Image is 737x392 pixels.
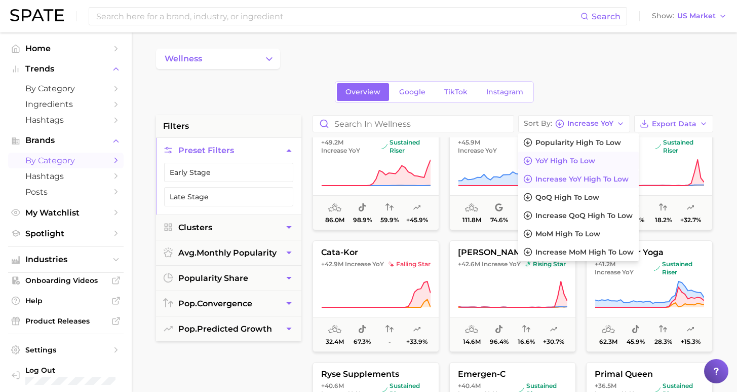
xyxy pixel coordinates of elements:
[567,121,613,126] span: Increase YoY
[586,119,713,230] button: arrae+44.4m Increase YoYsustained risersustained riser18.9m94.1%18.2%+32.7%
[627,338,645,345] span: 45.9%
[178,223,212,232] span: Clusters
[535,138,621,147] span: Popularity high to low
[25,208,106,218] span: My Watchlist
[655,138,704,155] span: sustained riser
[178,273,248,283] span: popularity share
[465,324,478,336] span: average monthly popularity: High Popularity
[482,260,521,268] span: Increase YoY
[634,115,713,132] button: Export Data
[321,260,343,268] span: +42.9m
[25,44,106,53] span: Home
[524,121,552,126] span: Sort By
[178,146,234,155] span: Preset Filters
[313,116,514,132] input: Search in wellness
[458,138,480,146] span: +45.9m
[328,202,341,214] span: average monthly popularity: Very High Popularity
[449,240,576,352] button: [PERSON_NAME]+42.6m Increase YoYrising starrising star14.6m96.4%16.6%+30.7%
[518,115,630,132] button: Sort ByIncrease YoY
[586,240,713,352] button: corepower yoga+41.2m Increase YoYsustained risersustained riser62.3m45.9%28.3%+15.3%
[381,138,430,155] span: sustained riser
[535,230,600,238] span: MoM high to low
[321,138,343,146] span: +49.2m
[543,338,564,345] span: +30.7%
[8,313,124,329] a: Product Releases
[345,88,380,96] span: Overview
[25,171,106,181] span: Hashtags
[354,338,371,345] span: 67.3%
[25,64,106,74] span: Trends
[8,273,124,288] a: Onboarding Videos
[156,316,301,341] button: pop.predicted growth
[25,296,106,305] span: Help
[8,293,124,308] a: Help
[8,133,124,148] button: Brands
[525,260,566,268] span: rising star
[550,324,558,336] span: popularity predicted growth: Uncertain
[654,338,672,345] span: 28.3%
[156,266,301,291] button: popularity share
[8,61,124,77] button: Trends
[599,338,617,345] span: 62.3m
[522,324,530,336] span: popularity convergence: Very Low Convergence
[413,324,421,336] span: popularity predicted growth: Uncertain
[8,168,124,184] a: Hashtags
[444,88,468,96] span: TikTok
[25,84,106,93] span: by Category
[25,366,115,375] span: Log Out
[178,299,197,308] abbr: popularity index
[587,370,712,379] span: primal queen
[659,202,667,214] span: popularity convergence: Very Low Convergence
[178,299,252,308] span: convergence
[652,120,696,128] span: Export Data
[25,345,106,354] span: Settings
[486,88,523,96] span: Instagram
[462,217,481,224] span: 111.8m
[654,217,671,224] span: 18.2%
[178,248,197,258] abbr: average
[25,229,106,238] span: Spotlight
[535,175,629,184] span: Increase YoY high to low
[535,157,595,165] span: YoY high to low
[380,217,399,224] span: 59.9%
[178,324,197,334] abbr: popularity index
[165,54,202,63] span: wellness
[326,338,344,345] span: 32.4m
[632,202,640,214] span: popularity share: TikTok
[358,324,366,336] span: popularity share: TikTok
[25,187,106,197] span: Posts
[156,215,301,240] button: Clusters
[25,136,106,145] span: Brands
[25,316,106,326] span: Product Releases
[518,133,639,261] ul: Sort ByIncrease YoY
[489,338,508,345] span: 96.4%
[413,202,421,214] span: popularity predicted growth: Very Likely
[8,226,124,241] a: Spotlight
[654,260,704,276] span: sustained riser
[156,291,301,316] button: pop.convergence
[164,163,293,182] button: Early Stage
[178,324,272,334] span: predicted growth
[595,382,616,389] span: +36.5m
[436,83,476,101] a: TikTok
[8,363,124,388] a: Log out. Currently logged in with e-mail alyssa@spate.nyc.
[353,217,371,224] span: 98.9%
[595,268,634,276] span: Increase YoY
[325,217,344,224] span: 86.0m
[25,255,106,264] span: Industries
[399,88,425,96] span: Google
[25,276,106,285] span: Onboarding Videos
[518,338,535,345] span: 16.6%
[659,324,667,336] span: popularity convergence: Low Convergence
[313,370,439,379] span: ryse supplements
[686,324,694,336] span: popularity predicted growth: Likely
[686,202,694,214] span: popularity predicted growth: Uncertain
[677,13,716,19] span: US Market
[25,115,106,125] span: Hashtags
[156,49,280,69] button: Change Category
[313,248,439,257] span: cata-kor
[450,370,575,379] span: emergen-c
[465,202,478,214] span: average monthly popularity: Very High Popularity
[462,338,480,345] span: 14.6m
[388,261,394,267] img: falling star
